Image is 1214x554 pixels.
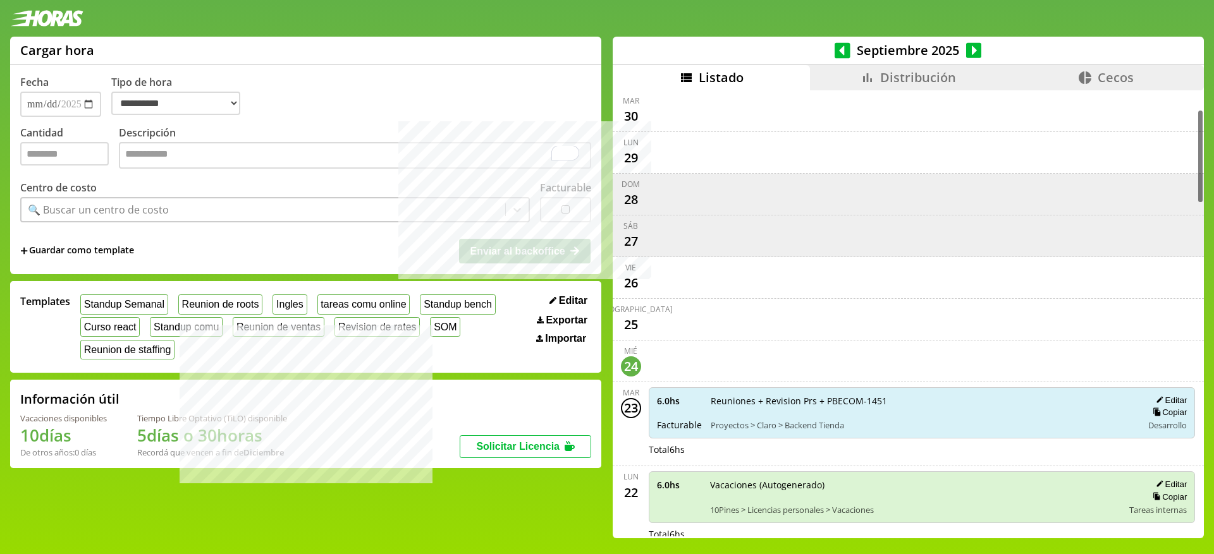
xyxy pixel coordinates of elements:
span: Reuniones + Revision Prs + PBECOM-1451 [711,395,1134,407]
span: Facturable [657,419,702,431]
h1: 5 días o 30 horas [137,424,287,447]
div: mié [624,346,637,356]
label: Fecha [20,75,49,89]
div: 25 [621,315,641,335]
span: Distribución [880,69,956,86]
h1: Cargar hora [20,42,94,59]
div: lun [623,471,639,482]
span: 6.0 hs [657,479,701,491]
span: Templates [20,294,70,308]
div: mar [623,387,639,398]
button: Curso react [80,317,140,337]
span: Cecos [1098,69,1134,86]
button: Reunion de ventas [233,317,324,337]
button: Editar [1152,479,1187,490]
div: [DEMOGRAPHIC_DATA] [589,304,673,315]
label: Centro de costo [20,181,97,195]
button: Exportar [533,314,591,327]
div: dom [622,179,640,190]
div: 🔍 Buscar un centro de costo [28,203,169,217]
div: 24 [621,356,641,376]
textarea: To enrich screen reader interactions, please activate Accessibility in Grammarly extension settings [119,142,591,169]
div: 29 [621,148,641,168]
select: Tipo de hora [111,92,240,115]
span: Importar [545,333,586,344]
span: Tareas internas [1129,504,1187,515]
img: logotipo [10,10,83,27]
div: sáb [623,220,638,231]
span: Septiembre 2025 [850,42,966,59]
label: Cantidad [20,126,119,172]
span: Solicitar Licencia [476,441,560,452]
div: Total 6 hs [649,443,1196,455]
span: Editar [559,295,587,306]
div: mar [623,95,639,106]
div: 28 [621,190,641,210]
button: Ingles [273,294,307,314]
div: vie [625,262,636,273]
h1: 10 días [20,424,107,447]
button: Revision de rates [334,317,420,337]
button: Editar [546,294,591,307]
span: Listado [699,69,744,86]
button: Reunion de roots [178,294,262,314]
div: De otros años: 0 días [20,447,107,458]
div: Total 6 hs [649,528,1196,540]
div: 30 [621,106,641,126]
button: Standup comu [150,317,223,337]
button: Reunion de staffing [80,340,175,359]
button: tareas comu online [317,294,410,314]
div: Recordá que vencen a fin de [137,447,287,458]
button: Copiar [1149,491,1187,502]
span: Proyectos > Claro > Backend Tienda [711,419,1134,431]
input: Cantidad [20,142,109,166]
label: Tipo de hora [111,75,250,117]
span: + [20,244,28,258]
div: 26 [621,273,641,293]
div: lun [623,137,639,148]
div: 23 [621,398,641,418]
div: scrollable content [613,90,1204,536]
button: Standup Semanal [80,294,168,314]
button: SOM [430,317,460,337]
button: Solicitar Licencia [460,435,591,458]
div: 22 [621,482,641,502]
span: 6.0 hs [657,395,702,407]
button: Copiar [1149,407,1187,418]
h2: Información útil [20,390,120,407]
span: +Guardar como template [20,244,134,258]
label: Descripción [119,126,591,172]
span: Desarrollo [1148,419,1187,431]
button: Standup bench [420,294,495,314]
div: 27 [621,231,641,251]
span: Exportar [546,315,587,326]
div: Vacaciones disponibles [20,412,107,424]
button: Editar [1152,395,1187,406]
span: 10Pines > Licencias personales > Vacaciones [710,504,1121,515]
b: Diciembre [243,447,284,458]
span: Vacaciones (Autogenerado) [710,479,1121,491]
div: Tiempo Libre Optativo (TiLO) disponible [137,412,287,424]
label: Facturable [540,181,591,195]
